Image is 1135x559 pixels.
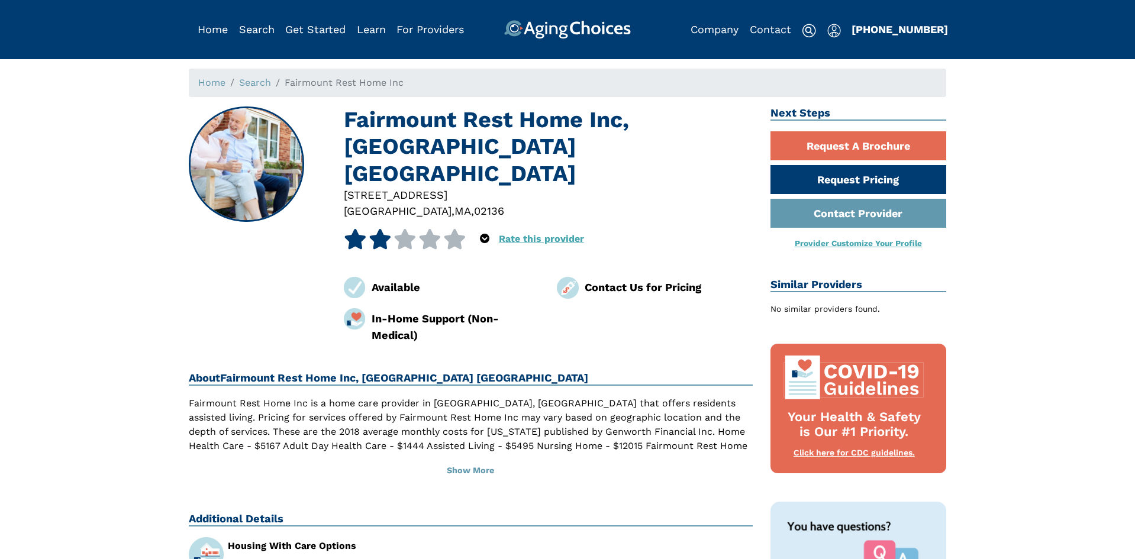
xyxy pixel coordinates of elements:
h1: Fairmount Rest Home Inc, [GEOGRAPHIC_DATA] [GEOGRAPHIC_DATA] [344,106,753,187]
a: Provider Customize Your Profile [795,238,922,248]
div: Available [372,279,540,295]
span: , [471,205,474,217]
h2: Similar Providers [770,278,947,292]
a: Request A Brochure [770,131,947,160]
img: covid-top-default.svg [782,356,927,399]
div: Contact Us for Pricing [585,279,753,295]
a: Contact [750,23,791,35]
a: Search [239,23,275,35]
h2: Additional Details [189,512,753,526]
a: Company [691,23,739,35]
a: Home [198,77,225,88]
div: No similar providers found. [770,303,947,315]
h2: Next Steps [770,106,947,121]
div: 02136 [474,203,504,219]
a: Contact Provider [770,199,947,228]
img: search-icon.svg [802,24,816,38]
a: Home [198,23,228,35]
span: Fairmount Rest Home Inc [285,77,404,88]
a: Get Started [285,23,346,35]
div: Popover trigger [480,229,489,249]
p: Fairmount Rest Home Inc is a home care provider in [GEOGRAPHIC_DATA], [GEOGRAPHIC_DATA] that offe... [189,396,753,482]
span: [GEOGRAPHIC_DATA] [344,205,452,217]
a: Request Pricing [770,165,947,194]
img: user-icon.svg [827,24,841,38]
a: Rate this provider [499,233,584,244]
a: Search [239,77,271,88]
nav: breadcrumb [189,69,946,97]
div: Popover trigger [239,20,275,39]
h2: About Fairmount Rest Home Inc, [GEOGRAPHIC_DATA] [GEOGRAPHIC_DATA] [189,371,753,386]
div: Popover trigger [827,20,841,39]
div: [STREET_ADDRESS] [344,187,753,203]
span: , [452,205,454,217]
span: MA [454,205,471,217]
div: Click here for CDC guidelines. [782,447,927,459]
div: In-Home Support (Non-Medical) [372,311,540,343]
a: [PHONE_NUMBER] [852,23,948,35]
a: For Providers [396,23,464,35]
div: Your Health & Safety is Our #1 Priority. [782,410,927,440]
img: AgingChoices [504,20,631,39]
button: Show More [189,458,753,484]
img: Fairmount Rest Home Inc, Hyde Park MA [190,108,304,221]
div: Housing With Care Options [228,541,462,551]
a: Learn [357,23,386,35]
